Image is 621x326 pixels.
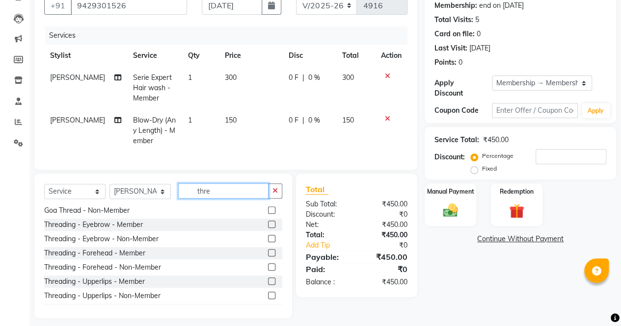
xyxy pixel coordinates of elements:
[50,116,105,125] span: [PERSON_NAME]
[582,103,610,118] button: Apply
[336,45,375,67] th: Total
[342,116,353,125] span: 150
[44,291,161,301] div: Threading - Upperlips - Non-Member
[356,277,415,287] div: ₹450.00
[375,45,407,67] th: Action
[302,73,304,83] span: |
[434,135,479,145] div: Service Total:
[44,220,143,230] div: Threading - Eyebrow - Member
[492,103,578,118] input: Enter Offer / Coupon Code
[482,151,513,160] label: Percentage
[356,209,415,220] div: ₹0
[434,0,477,11] div: Membership:
[44,262,161,273] div: Threading - Forehead - Non-Member
[366,240,415,251] div: ₹0
[459,57,462,68] div: 0
[434,78,492,99] div: Apply Discount
[225,116,237,125] span: 150
[50,73,105,82] span: [PERSON_NAME]
[188,116,192,125] span: 1
[469,43,490,53] div: [DATE]
[475,15,479,25] div: 5
[477,29,481,39] div: 0
[44,205,130,216] div: Goa Thread - Non-Member
[289,115,298,125] span: 0 F
[427,187,474,196] label: Manual Payment
[302,115,304,125] span: |
[298,209,357,220] div: Discount:
[219,45,283,67] th: Price
[44,248,145,258] div: Threading - Forehead - Member
[298,277,357,287] div: Balance :
[44,234,159,244] div: Threading - Eyebrow - Non-Member
[356,220,415,230] div: ₹450.00
[434,152,465,162] div: Discount:
[356,230,415,240] div: ₹450.00
[289,73,298,83] span: 0 F
[356,251,415,263] div: ₹450.00
[500,187,534,196] label: Redemption
[283,45,336,67] th: Disc
[188,73,192,82] span: 1
[438,202,462,219] img: _cash.svg
[434,105,492,116] div: Coupon Code
[298,220,357,230] div: Net:
[45,26,415,45] div: Services
[434,29,475,39] div: Card on file:
[182,45,219,67] th: Qty
[434,57,457,68] div: Points:
[479,0,524,11] div: end on [DATE]
[298,230,357,240] div: Total:
[44,276,145,287] div: Threading - Upperlips - Member
[306,184,328,195] span: Total
[342,73,353,82] span: 300
[298,199,357,209] div: Sub Total:
[308,73,320,83] span: 0 %
[505,202,529,220] img: _gift.svg
[127,45,182,67] th: Service
[133,73,172,102] span: Serie Expert Hair wash - Member
[298,263,357,275] div: Paid:
[308,115,320,125] span: 0 %
[482,164,497,173] label: Fixed
[427,234,614,244] a: Continue Without Payment
[44,45,127,67] th: Stylist
[434,43,467,53] div: Last Visit:
[133,116,176,145] span: Blow-Dry (Any Length) - Member
[356,199,415,209] div: ₹450.00
[434,15,473,25] div: Total Visits:
[178,183,269,199] input: Search or Scan
[225,73,237,82] span: 300
[298,240,366,251] a: Add Tip
[298,251,357,263] div: Payable:
[483,135,509,145] div: ₹450.00
[356,263,415,275] div: ₹0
